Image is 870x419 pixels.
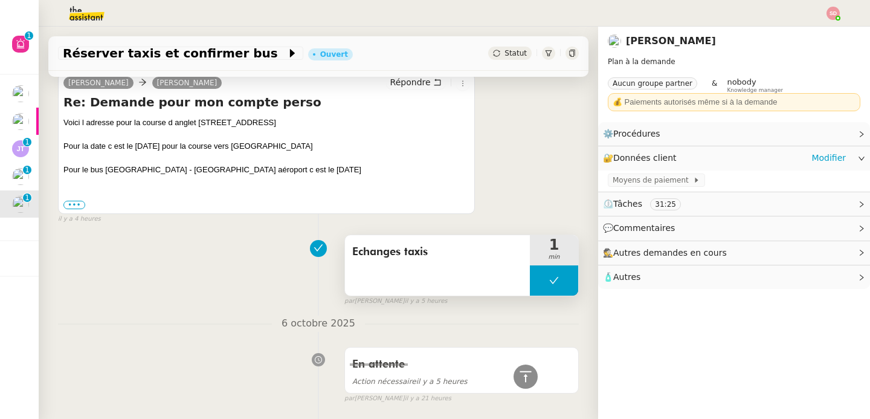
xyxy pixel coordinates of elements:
[608,77,697,89] nz-tag: Aucun groupe partner
[63,47,286,59] span: Réserver taxis et confirmer bus
[603,272,640,282] span: 🧴
[613,174,693,186] span: Moyens de paiement
[811,151,846,165] a: Modifier
[25,166,30,177] p: 1
[27,31,31,42] p: 1
[405,394,451,404] span: il y a 21 heures
[603,151,681,165] span: 🔐
[727,87,783,94] span: Knowledge manager
[320,51,348,58] div: Ouvert
[12,168,29,185] img: users%2FrZ9hsAwvZndyAxvpJrwIinY54I42%2Favatar%2FChatGPT%20Image%201%20aou%CC%82t%202025%2C%2011_1...
[344,394,355,404] span: par
[613,272,640,282] span: Autres
[826,7,840,20] img: svg
[63,164,469,176] div: Pour le bus [GEOGRAPHIC_DATA] - [GEOGRAPHIC_DATA] aéroport c est le [DATE]
[152,77,222,88] a: [PERSON_NAME]
[613,223,675,233] span: Commentaires
[603,248,732,258] span: 🕵️
[603,223,680,233] span: 💬
[12,196,29,213] img: users%2F8NuB1JS84Sc4SkbzJXpyHM7KMuG3%2Favatar%2Fd5292cd2-784e-467b-87b2-56ab1a7188a8
[386,76,446,89] button: Répondre
[344,296,355,307] span: par
[608,57,675,66] span: Plan à la demande
[598,192,870,216] div: ⏲️Tâches 31:25
[63,77,134,88] a: [PERSON_NAME]
[608,34,621,48] img: users%2F8NuB1JS84Sc4SkbzJXpyHM7KMuG3%2Favatar%2Fd5292cd2-784e-467b-87b2-56ab1a7188a8
[613,129,660,138] span: Procédures
[12,85,29,102] img: users%2FrZ9hsAwvZndyAxvpJrwIinY54I42%2Favatar%2FChatGPT%20Image%201%20aou%CC%82t%202025%2C%2011_1...
[504,49,527,57] span: Statut
[25,193,30,204] p: 1
[352,377,468,386] span: il y a 5 heures
[598,122,870,146] div: ⚙️Procédures
[712,77,717,93] span: &
[613,199,642,209] span: Tâches
[23,138,31,146] nz-badge-sup: 1
[352,359,405,370] span: En attente
[58,214,101,224] span: il y a 4 heures
[727,77,756,86] span: nobody
[598,265,870,289] div: 🧴Autres
[272,316,365,332] span: 6 octobre 2025
[12,113,29,130] img: users%2F3XW7N0tEcIOoc8sxKxWqDcFn91D2%2Favatar%2F5653ca14-9fea-463f-a381-ec4f4d723a3b
[727,77,783,93] app-user-label: Knowledge manager
[352,243,523,261] span: Echanges taxis
[598,216,870,240] div: 💬Commentaires
[25,31,33,40] nz-badge-sup: 1
[390,76,431,88] span: Répondre
[613,248,727,258] span: Autres demandes en cours
[598,146,870,170] div: 🔐Données client Modifier
[23,166,31,174] nz-badge-sup: 1
[405,296,448,307] span: il y a 5 heures
[63,201,85,209] label: •••
[12,140,29,157] img: svg
[603,199,691,209] span: ⏲️
[23,193,31,202] nz-badge-sup: 1
[598,241,870,265] div: 🕵️Autres demandes en cours
[344,394,451,404] small: [PERSON_NAME]
[25,138,30,149] p: 1
[63,94,469,111] h4: Re: Demande pour mon compte perso
[530,238,578,252] span: 1
[603,127,666,141] span: ⚙️
[530,252,578,262] span: min
[613,96,855,108] div: 💰 Paiements autorisés même si à la demande
[650,198,681,210] nz-tag: 31:25
[626,35,716,47] a: [PERSON_NAME]
[63,140,469,152] div: Pour la date c est le [DATE] pour la course vers [GEOGRAPHIC_DATA]
[613,153,677,163] span: Données client
[63,117,469,129] div: Voici l adresse pour la course d anglet [STREET_ADDRESS]
[352,377,416,386] span: Action nécessaire
[344,296,447,307] small: [PERSON_NAME]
